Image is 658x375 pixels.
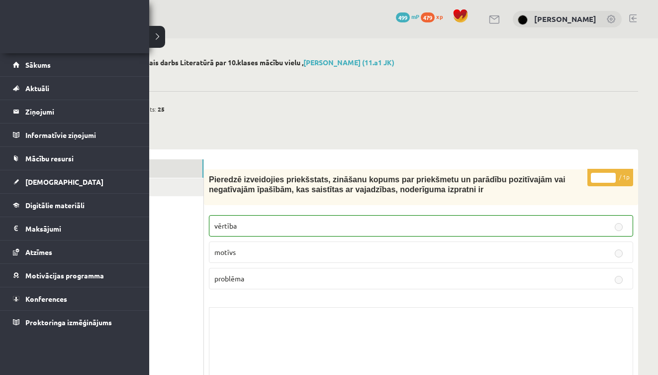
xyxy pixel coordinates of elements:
[615,250,623,257] input: motīvs
[214,221,237,230] span: vērtība
[13,217,137,240] a: Maksājumi
[13,53,137,76] a: Sākums
[25,154,74,163] span: Mācību resursi
[25,318,112,327] span: Proktoringa izmēģinājums
[13,100,137,123] a: Ziņojumi
[396,12,419,20] a: 499 mP
[13,311,137,334] a: Proktoringa izmēģinājums
[436,12,443,20] span: xp
[25,248,52,256] span: Atzīmes
[60,58,638,67] h2: 11.a1 klases diagnosticējošais darbs Literatūrā par 10.klases mācību vielu ,
[25,84,49,93] span: Aktuāli
[534,14,596,24] a: [PERSON_NAME]
[13,287,137,310] a: Konferences
[13,147,137,170] a: Mācību resursi
[214,248,236,256] span: motīvs
[25,177,103,186] span: [DEMOGRAPHIC_DATA]
[25,60,51,69] span: Sākums
[25,124,137,146] legend: Informatīvie ziņojumi
[13,264,137,287] a: Motivācijas programma
[615,276,623,284] input: problēma
[158,102,165,117] span: 25
[303,58,394,67] a: [PERSON_NAME] (11.a1 JK)
[13,77,137,100] a: Aktuāli
[13,124,137,146] a: Informatīvie ziņojumi
[615,223,623,231] input: vērtība
[421,12,435,22] span: 479
[13,194,137,217] a: Digitālie materiāli
[11,17,91,42] a: Rīgas 1. Tālmācības vidusskola
[13,170,137,193] a: [DEMOGRAPHIC_DATA]
[421,12,448,20] a: 479 xp
[396,12,410,22] span: 499
[209,175,565,194] span: Pieredzē izveidojies priekšstats, zināšanu kopums par priekšmetu un parādību pozitīvajām vai nega...
[214,274,244,283] span: problēma
[25,201,85,210] span: Digitālie materiāli
[518,15,528,25] img: Amanda Solvita Hodasēviča
[25,271,104,280] span: Motivācijas programma
[587,169,633,186] p: / 1p
[25,217,137,240] legend: Maksājumi
[25,294,67,303] span: Konferences
[411,12,419,20] span: mP
[25,100,137,123] legend: Ziņojumi
[13,241,137,263] a: Atzīmes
